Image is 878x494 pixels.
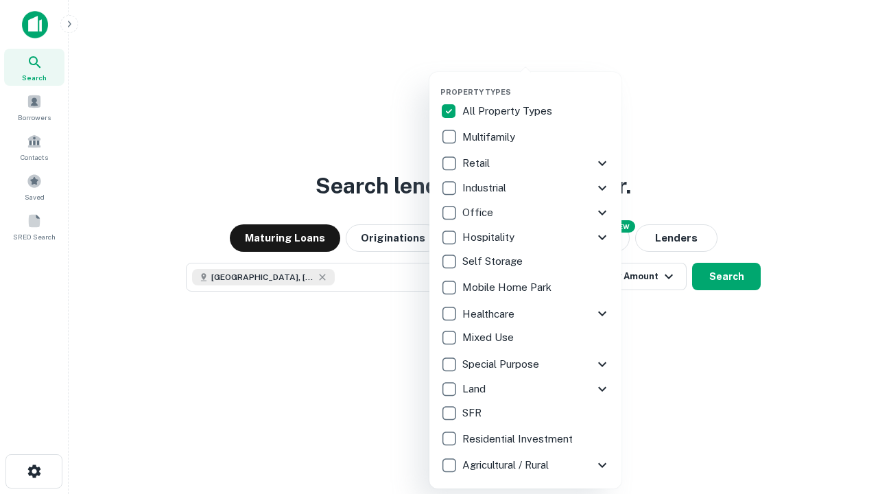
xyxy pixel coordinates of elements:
p: Office [462,204,496,221]
iframe: Chat Widget [809,384,878,450]
p: Agricultural / Rural [462,457,551,473]
p: Residential Investment [462,431,576,447]
p: Healthcare [462,306,517,322]
p: SFR [462,405,484,421]
div: Special Purpose [440,352,610,377]
div: Industrial [440,176,610,200]
div: Hospitality [440,225,610,250]
div: Land [440,377,610,401]
div: Healthcare [440,301,610,326]
span: Property Types [440,88,511,96]
div: Retail [440,151,610,176]
div: Agricultural / Rural [440,453,610,478]
div: Office [440,200,610,225]
p: Mobile Home Park [462,279,554,296]
p: Self Storage [462,253,525,270]
p: Multifamily [462,129,518,145]
p: Industrial [462,180,509,196]
p: All Property Types [462,103,555,119]
p: Land [462,381,488,397]
p: Hospitality [462,229,517,246]
p: Mixed Use [462,329,517,346]
p: Retail [462,155,493,172]
p: Special Purpose [462,356,542,373]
